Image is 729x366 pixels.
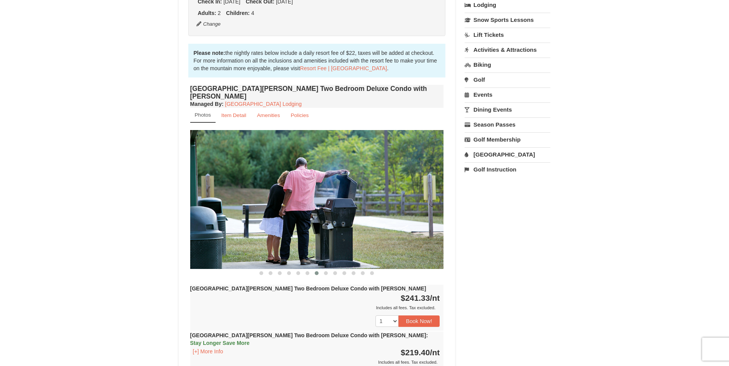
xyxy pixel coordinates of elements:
div: Includes all fees. Tax excluded. [190,358,440,366]
a: Amenities [252,108,285,123]
a: Item Detail [216,108,251,123]
a: Lift Tickets [465,28,550,42]
strong: $241.33 [401,293,440,302]
a: Resort Fee | [GEOGRAPHIC_DATA] [300,65,387,71]
a: Events [465,87,550,102]
a: Season Passes [465,117,550,132]
button: [+] More Info [190,347,226,356]
span: /nt [430,348,440,357]
button: Book Now! [399,315,440,327]
a: Golf Instruction [465,162,550,176]
small: Item Detail [221,112,246,118]
span: /nt [430,293,440,302]
a: Policies [286,108,314,123]
small: Amenities [257,112,280,118]
a: Photos [190,108,216,123]
span: $219.40 [401,348,430,357]
a: Snow Sports Lessons [465,13,550,27]
div: the nightly rates below include a daily resort fee of $22, taxes will be added at checkout. For m... [188,44,446,77]
span: Stay Longer Save More [190,340,250,346]
button: Change [196,20,221,28]
strong: Adults: [198,10,216,16]
a: [GEOGRAPHIC_DATA] Lodging [225,101,302,107]
h4: [GEOGRAPHIC_DATA][PERSON_NAME] Two Bedroom Deluxe Condo with [PERSON_NAME] [190,85,444,100]
img: 18876286-143-bfc28b0c.jpg [190,130,444,269]
a: Activities & Attractions [465,43,550,57]
div: Includes all fees. Tax excluded. [190,304,440,312]
a: Golf [465,73,550,87]
small: Photos [195,112,211,118]
strong: : [190,101,224,107]
a: Dining Events [465,102,550,117]
span: Managed By [190,101,222,107]
a: Golf Membership [465,132,550,147]
span: 4 [251,10,254,16]
small: Policies [291,112,309,118]
span: : [426,332,428,338]
strong: Children: [226,10,249,16]
a: [GEOGRAPHIC_DATA] [465,147,550,162]
strong: [GEOGRAPHIC_DATA][PERSON_NAME] Two Bedroom Deluxe Condo with [PERSON_NAME] [190,332,428,346]
strong: [GEOGRAPHIC_DATA][PERSON_NAME] Two Bedroom Deluxe Condo with [PERSON_NAME] [190,285,426,292]
strong: Please note: [194,50,225,56]
span: 2 [218,10,221,16]
a: Biking [465,58,550,72]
